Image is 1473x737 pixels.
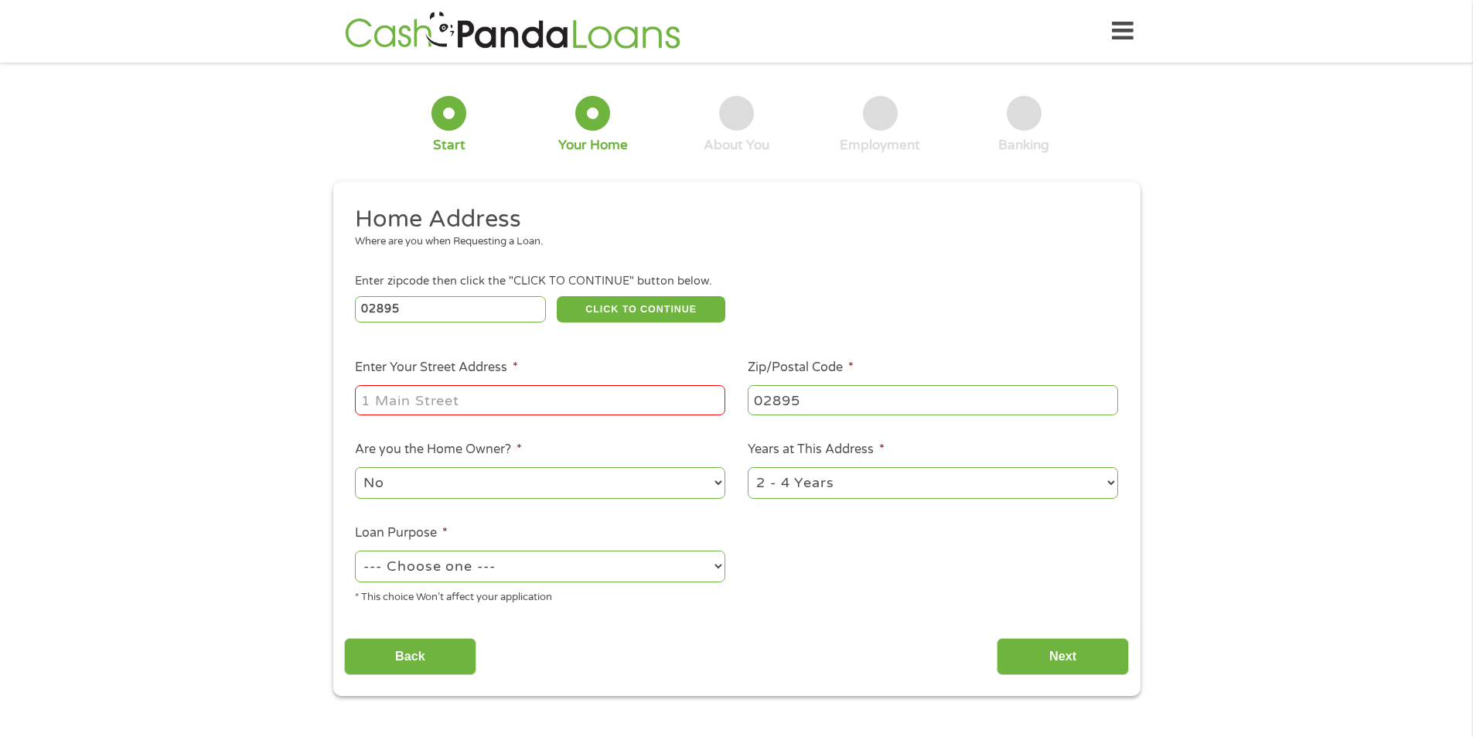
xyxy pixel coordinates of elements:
[433,137,465,154] div: Start
[344,638,476,676] input: Back
[355,360,518,376] label: Enter Your Street Address
[558,137,628,154] div: Your Home
[355,273,1117,290] div: Enter zipcode then click the "CLICK TO CONTINUE" button below.
[355,385,725,415] input: 1 Main Street
[748,442,885,458] label: Years at This Address
[355,585,725,606] div: * This choice Won’t affect your application
[355,204,1106,235] h2: Home Address
[355,525,448,541] label: Loan Purpose
[748,360,854,376] label: Zip/Postal Code
[557,296,725,322] button: CLICK TO CONTINUE
[355,296,546,322] input: Enter Zipcode (e.g 01510)
[998,137,1049,154] div: Banking
[840,137,920,154] div: Employment
[355,234,1106,250] div: Where are you when Requesting a Loan.
[355,442,522,458] label: Are you the Home Owner?
[704,137,769,154] div: About You
[997,638,1129,676] input: Next
[340,9,685,53] img: GetLoanNow Logo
